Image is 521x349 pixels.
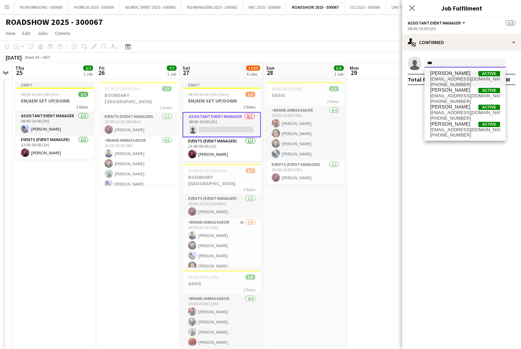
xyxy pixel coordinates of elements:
span: 5/5 [334,65,344,71]
app-job-card: 10:00-20:00 (10h)5/5OASIS2 RolesBrand Ambassador4/410:00-20:00 (10h)[PERSON_NAME][PERSON_NAME][PE... [266,82,344,184]
span: 29 [349,69,359,77]
h3: EM/AEM SET UP/DOWN [15,98,94,104]
button: NORDIC SPIRIT 2025 - 300065 [120,0,181,14]
app-card-role: Events (Event Manager)1/123:00-00:00 (1h)[PERSON_NAME] [183,137,261,161]
button: Assistant Event Manager [408,20,466,26]
span: 25 [14,69,24,77]
span: Kyle Thompson [430,121,470,127]
span: +447496994076 [430,116,500,121]
span: 2 Roles [243,104,255,110]
div: Draft [15,82,94,88]
span: 6/7 [245,168,255,173]
a: View [3,29,18,38]
app-card-role: Events (Event Manager)1/113:00-22:30 (9h30m)[PERSON_NAME] [99,113,177,137]
div: 08:00-10:00 (2h) [408,26,515,31]
span: 08:00-00:00 (16h) (Sun) [188,92,229,97]
span: 10:00-20:00 (10h) [188,274,219,280]
app-job-card: Draft08:00-00:00 (16h) (Sun)1/2EM/AEM SET UP/DOWN2 RolesAssistant Event Manager0/108:00-10:00 (2h... [183,82,261,161]
span: Edit [22,30,30,36]
app-card-role: Assistant Event Manager1/108:00-10:00 (2h)[PERSON_NAME] [15,112,94,136]
span: 2 Roles [76,104,88,110]
app-card-role: Events (Event Manager)1/110:00-22:30 (12h30m)[PERSON_NAME] [183,195,261,218]
h3: BOUNDARY [GEOGRAPHIC_DATA] [99,92,177,105]
app-card-role: Brand Ambassador4/410:00-20:00 (10h)[PERSON_NAME][PERSON_NAME][PERSON_NAME][PERSON_NAME] [183,295,261,349]
span: 10:00-22:30 (12h30m) [188,168,227,173]
span: Jobs [37,30,48,36]
span: 1/2 [245,92,255,97]
app-job-card: 10:00-22:30 (12h30m)6/7BOUNDARY [GEOGRAPHIC_DATA]2 RolesEvents (Event Manager)1/110:00-22:30 (12h... [183,164,261,267]
span: 1/2 [506,20,515,26]
button: ROADSHOW 2025 - 300067 [286,0,345,14]
span: 28 [265,69,274,77]
app-card-role: Events (Event Manager)1/110:00-20:00 (10h)[PERSON_NAME] [266,161,344,184]
a: Jobs [35,29,51,38]
span: kyliesudlow@btinternet.com [430,93,500,99]
span: 13:00-22:30 (9h30m) [105,86,141,91]
span: +4407549464277 [430,82,500,88]
span: 2/2 [78,92,88,97]
span: Sat [183,65,190,71]
span: Comms [55,30,71,36]
span: 10:00-20:00 (10h) [272,86,302,91]
span: wthompsonzda111@gmail.com [430,127,500,133]
div: BST [43,55,50,60]
div: 4 Jobs [247,71,260,77]
span: 27 [181,69,190,77]
app-job-card: Draft08:00-00:00 (16h) (Fri)2/2EM/AEM SET UP/DOWN2 RolesAssistant Event Manager1/108:00-10:00 (2h... [15,82,94,160]
h3: BOUNDARY [GEOGRAPHIC_DATA] [183,174,261,187]
button: O2 2025 - 300066 [345,0,386,14]
span: View [6,30,15,36]
h3: OASIS [266,92,344,98]
span: Active [478,122,500,127]
span: Fri [99,65,105,71]
div: Draft [183,82,261,88]
div: Confirmed [402,34,521,51]
div: 1 Job [167,71,176,77]
a: Comms [52,29,73,38]
app-card-role: Brand Ambassador4A5/610:30-22:30 (12h)[PERSON_NAME][PERSON_NAME][PERSON_NAME][PERSON_NAME] [183,218,261,293]
span: 2/2 [83,65,93,71]
span: 5/5 [245,274,255,280]
span: 08:00-00:00 (16h) (Fri) [21,92,59,97]
app-card-role: Brand Ambassador6/613:30-22:30 (9h)[PERSON_NAME][PERSON_NAME][PERSON_NAME][PERSON_NAME] [99,137,177,211]
span: 2 Roles [327,99,339,104]
span: Kyle Thompson [430,104,470,110]
span: kylie Sudlow [430,87,470,93]
span: 26 [98,69,105,77]
app-card-role: Brand Ambassador4/410:00-20:00 (10h)[PERSON_NAME][PERSON_NAME][PERSON_NAME][PERSON_NAME] [266,106,344,161]
span: Assistant Event Manager [408,20,461,26]
app-card-role: Events (Event Manager)1/123:00-00:00 (1h)[PERSON_NAME] [15,136,94,160]
span: Kyle Eveling [430,70,470,76]
button: NS MORRISONS - 300065 [14,0,69,14]
a: Edit [20,29,33,38]
h3: EM/AEM SET UP/DOWN [183,98,261,104]
div: Total fee [408,76,431,83]
span: +447827461642 [430,99,500,104]
span: 7/7 [162,86,172,91]
span: Active [478,71,500,76]
button: UNI TOUR - 300067 [386,0,431,14]
div: [DATE] [6,54,22,61]
span: 2 Roles [160,105,172,110]
button: NEC 2025 - 300068 [243,0,286,14]
span: Active [478,105,500,110]
span: 5/5 [329,86,339,91]
app-job-card: 13:00-22:30 (9h30m)7/7BOUNDARY [GEOGRAPHIC_DATA]2 RolesEvents (Event Manager)1/113:00-22:30 (9h30... [99,82,177,186]
span: Week 39 [23,55,41,60]
div: 1 Job [84,71,93,77]
span: Sun [266,65,274,71]
span: 2 Roles [243,287,255,292]
div: 1 Job [334,71,343,77]
h3: OASIS [183,280,261,287]
button: HORECA 2025 - 300069 [69,0,120,14]
span: Mon [350,65,359,71]
span: +447496994076 [430,132,500,138]
span: Active [478,88,500,93]
span: 2 Roles [243,187,255,192]
app-card-role: Assistant Event Manager0/108:00-10:00 (2h) [183,112,261,137]
span: wthompson849@gmail.com [430,110,500,116]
